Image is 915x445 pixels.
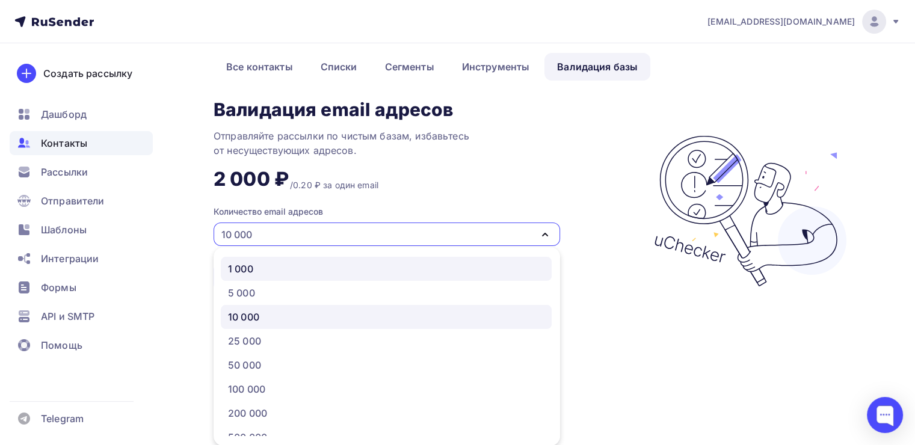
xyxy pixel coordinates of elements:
a: Шаблоны [10,218,153,242]
a: Инструменты [449,53,543,81]
span: Интеграции [41,251,99,266]
a: Валидация базы [544,53,650,81]
a: Все контакты [214,53,306,81]
div: /0.20 ₽ за один email [290,179,378,191]
span: Шаблоны [41,222,87,237]
span: API и SMTP [41,309,94,324]
span: Telegram [41,411,84,426]
span: Контакты [41,136,87,150]
span: Дашборд [41,107,87,121]
div: 5 000 [228,286,255,300]
div: 10 000 [228,310,259,324]
div: 500 000 [228,430,267,444]
span: Формы [41,280,76,295]
span: Помощь [41,338,82,352]
div: 200 000 [228,406,267,420]
div: Валидация email адресов [214,100,453,119]
a: [EMAIL_ADDRESS][DOMAIN_NAME] [707,10,901,34]
div: Создать рассылку [43,66,132,81]
a: Списки [308,53,370,81]
span: Отправители [41,194,105,208]
a: Отправители [10,189,153,213]
div: Количество email адресов [214,206,323,218]
a: Дашборд [10,102,153,126]
a: Контакты [10,131,153,155]
div: Отправляйте рассылки по чистым базам, избавьтесь от несуществующих адресов. [214,129,514,158]
button: Количество email адресов 10 000 [214,206,599,246]
div: 50 000 [228,358,261,372]
span: Рассылки [41,165,88,179]
div: 100 000 [228,382,265,396]
div: 1 000 [228,262,253,276]
span: [EMAIL_ADDRESS][DOMAIN_NAME] [707,16,855,28]
a: Сегменты [372,53,447,81]
div: 2 000 ₽ [214,167,289,191]
div: 25 000 [228,334,261,348]
a: Формы [10,275,153,299]
div: 10 000 [221,227,252,242]
a: Рассылки [10,160,153,184]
